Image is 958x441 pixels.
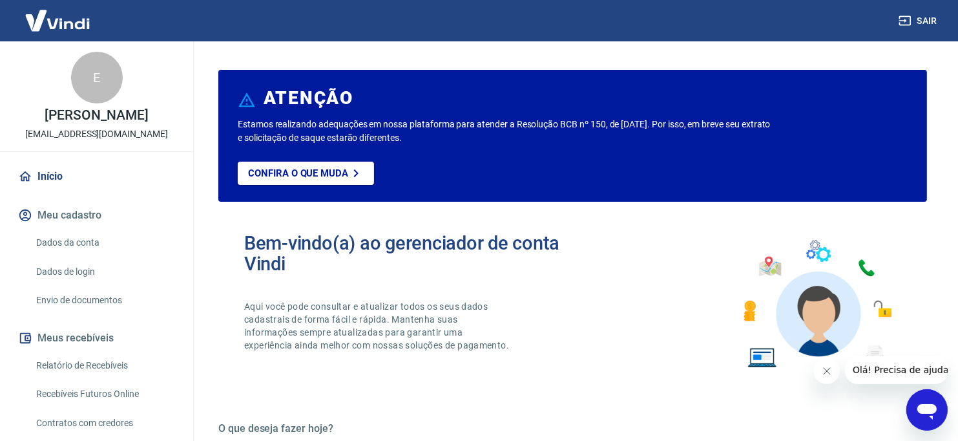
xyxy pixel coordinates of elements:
a: Relatório de Recebíveis [31,352,178,379]
h6: ATENÇÃO [264,92,353,105]
p: Estamos realizando adequações em nossa plataforma para atender a Resolução BCB nº 150, de [DATE].... [238,118,774,145]
p: [EMAIL_ADDRESS][DOMAIN_NAME] [25,127,168,141]
button: Sair [896,9,942,33]
button: Meu cadastro [16,201,178,230]
a: Início [16,162,178,191]
img: Vindi [16,1,99,40]
h5: O que deseja fazer hoje? [218,422,927,435]
p: Aqui você pode consultar e atualizar todos os seus dados cadastrais de forma fácil e rápida. Mant... [244,300,512,352]
a: Confira o que muda [238,162,374,185]
a: Dados de login [31,259,178,285]
p: [PERSON_NAME] [45,109,148,122]
a: Dados da conta [31,230,178,256]
button: Meus recebíveis [16,324,178,352]
iframe: Mensagem da empresa [845,356,948,384]
iframe: Fechar mensagem [814,358,840,384]
a: Contratos com credores [31,410,178,436]
iframe: Botão para abrir a janela de mensagens [906,389,948,431]
div: E [71,52,123,103]
img: Imagem de um avatar masculino com diversos icones exemplificando as funcionalidades do gerenciado... [732,233,901,376]
span: Olá! Precisa de ajuda? [8,9,109,19]
a: Envio de documentos [31,287,178,314]
a: Recebíveis Futuros Online [31,381,178,407]
h2: Bem-vindo(a) ao gerenciador de conta Vindi [244,233,573,274]
p: Confira o que muda [248,167,348,179]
